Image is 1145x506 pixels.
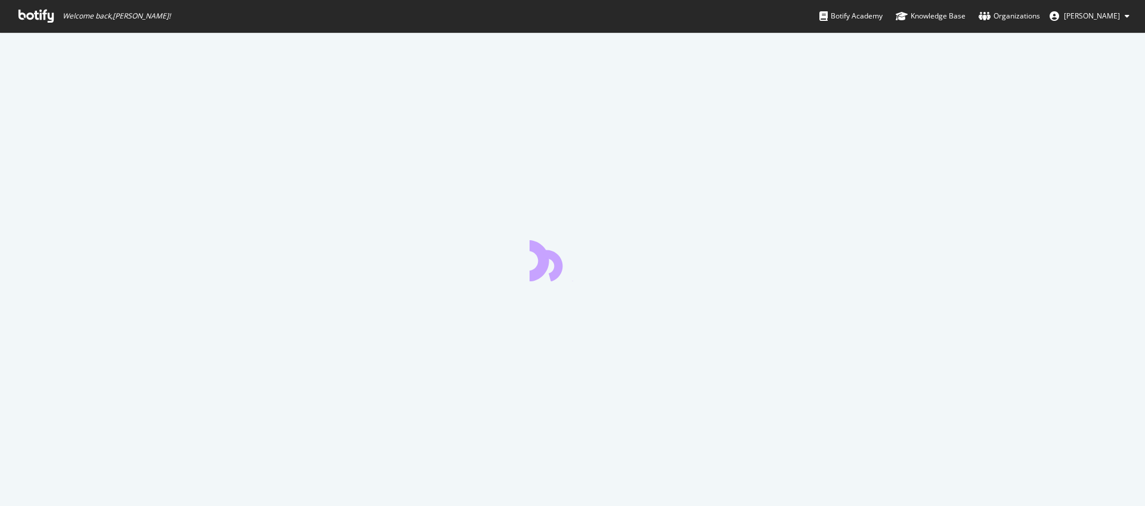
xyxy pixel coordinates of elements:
[1040,7,1139,26] button: [PERSON_NAME]
[979,10,1040,22] div: Organizations
[896,10,965,22] div: Knowledge Base
[63,11,171,21] span: Welcome back, [PERSON_NAME] !
[819,10,883,22] div: Botify Academy
[1064,11,1120,21] span: Jacob Hurwith
[530,238,615,281] div: animation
